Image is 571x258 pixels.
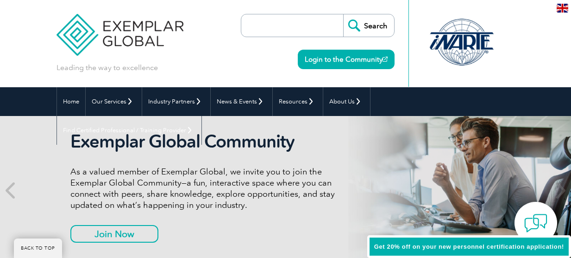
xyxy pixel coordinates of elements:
a: Resources [273,87,323,116]
a: Industry Partners [142,87,210,116]
a: News & Events [211,87,272,116]
span: Get 20% off on your new personnel certification application! [374,243,564,250]
a: BACK TO TOP [14,239,62,258]
p: As a valued member of Exemplar Global, we invite you to join the Exemplar Global Community—a fun,... [70,166,355,211]
input: Search [343,14,394,37]
a: About Us [323,87,370,116]
img: en [557,4,568,13]
a: Find Certified Professional / Training Provider [57,116,201,145]
a: Login to the Community [298,50,395,69]
img: contact-chat.png [524,212,547,235]
img: open_square.png [383,57,388,62]
a: Our Services [86,87,142,116]
p: Leading the way to excellence [56,63,158,73]
a: Home [57,87,85,116]
a: Join Now [70,225,158,243]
